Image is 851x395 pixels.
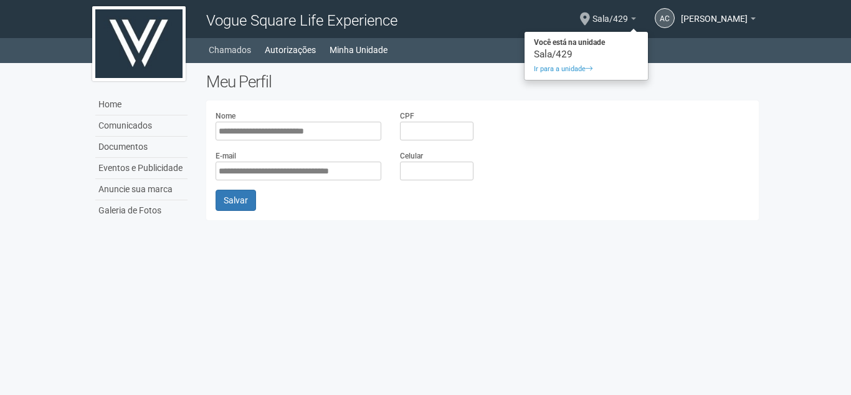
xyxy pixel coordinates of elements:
a: Ir para a unidade [525,62,648,77]
label: CPF [400,110,414,122]
img: logo.jpg [92,6,186,81]
a: [PERSON_NAME] [681,16,756,26]
span: Sala/429 [592,2,628,24]
h2: Meu Perfil [206,72,759,91]
a: Home [95,94,188,115]
a: Sala/429 [592,16,636,26]
button: Salvar [216,190,256,211]
a: Anuncie sua marca [95,179,188,200]
a: Comunicados [95,115,188,137]
a: Minha Unidade [330,41,387,59]
a: Galeria de Fotos [95,200,188,221]
a: Eventos e Publicidade [95,158,188,179]
label: E-mail [216,150,236,162]
span: Ana Cristina Vieira Lacerda [681,2,748,24]
strong: Você está na unidade [525,35,648,50]
div: Sala/429 [525,50,648,59]
a: AC [655,8,675,28]
a: Autorizações [265,41,316,59]
label: Nome [216,110,235,122]
a: Documentos [95,137,188,158]
label: Celular [400,150,423,162]
span: Vogue Square Life Experience [206,12,397,29]
a: Chamados [209,41,251,59]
